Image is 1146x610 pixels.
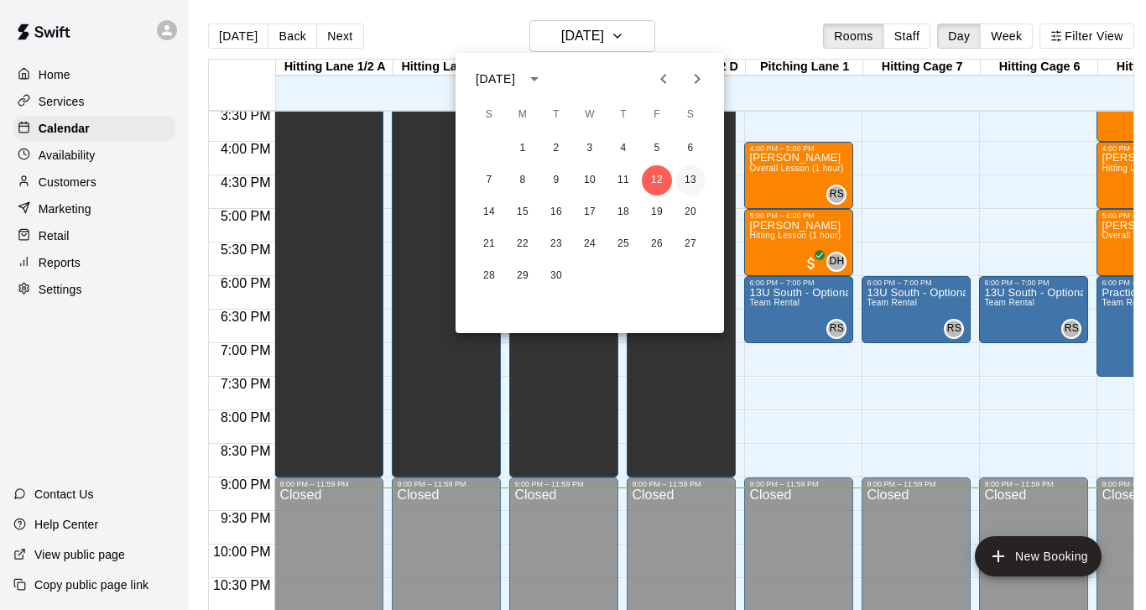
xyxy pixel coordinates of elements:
[608,197,638,227] button: 18
[520,65,549,93] button: calendar view is open, switch to year view
[474,197,504,227] button: 14
[541,261,571,291] button: 30
[541,133,571,164] button: 2
[474,229,504,259] button: 21
[575,197,605,227] button: 17
[642,133,672,164] button: 5
[575,165,605,196] button: 10
[508,197,538,227] button: 15
[642,229,672,259] button: 26
[608,133,638,164] button: 4
[476,70,515,88] div: [DATE]
[642,98,672,132] span: Friday
[541,229,571,259] button: 23
[675,229,706,259] button: 27
[675,133,706,164] button: 6
[541,98,571,132] span: Tuesday
[608,229,638,259] button: 25
[675,165,706,196] button: 13
[541,165,571,196] button: 9
[608,98,638,132] span: Thursday
[647,62,680,96] button: Previous month
[675,197,706,227] button: 20
[508,165,538,196] button: 8
[508,261,538,291] button: 29
[575,229,605,259] button: 24
[474,261,504,291] button: 28
[675,98,706,132] span: Saturday
[541,197,571,227] button: 16
[508,98,538,132] span: Monday
[680,62,714,96] button: Next month
[474,98,504,132] span: Sunday
[608,165,638,196] button: 11
[575,133,605,164] button: 3
[642,165,672,196] button: 12
[508,229,538,259] button: 22
[508,133,538,164] button: 1
[642,197,672,227] button: 19
[575,98,605,132] span: Wednesday
[474,165,504,196] button: 7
